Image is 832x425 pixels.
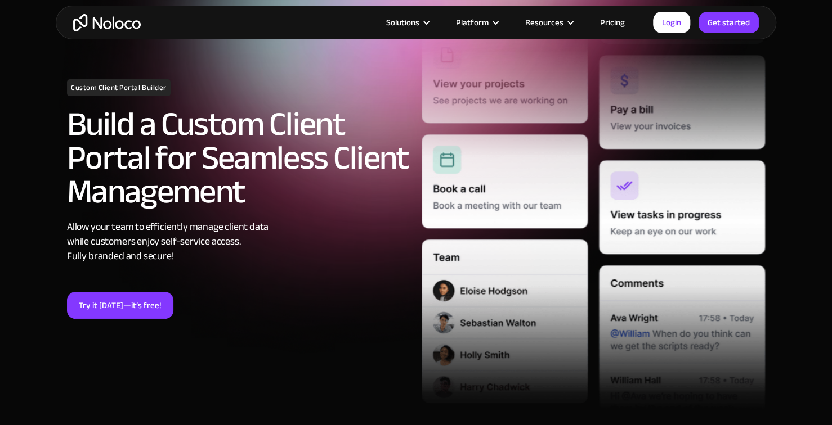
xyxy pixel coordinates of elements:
[511,15,586,30] div: Resources
[442,15,511,30] div: Platform
[73,14,141,31] a: home
[386,15,419,30] div: Solutions
[67,292,173,319] a: Try it [DATE]—it’s free!
[653,12,690,33] a: Login
[67,220,410,264] div: Allow your team to efficiently manage client data while customers enjoy self-service access. Full...
[456,15,489,30] div: Platform
[699,12,759,33] a: Get started
[67,79,171,96] h1: Custom Client Portal Builder
[586,15,639,30] a: Pricing
[67,107,410,209] h2: Build a Custom Client Portal for Seamless Client Management
[372,15,442,30] div: Solutions
[525,15,563,30] div: Resources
